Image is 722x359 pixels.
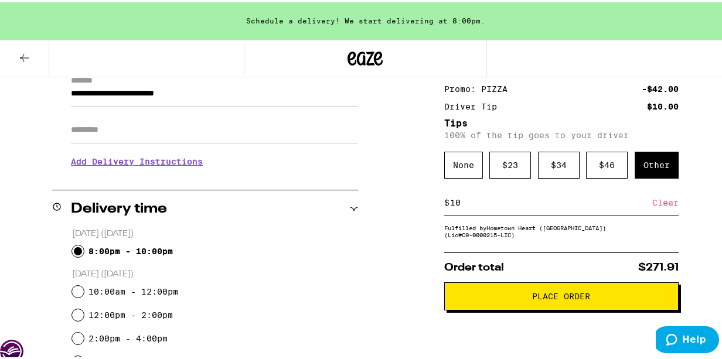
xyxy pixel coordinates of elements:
[71,200,167,214] h2: Delivery time
[489,149,531,176] div: $ 23
[444,128,679,138] p: 100% of the tip goes to your driver
[444,280,679,308] button: Place Order
[638,260,679,271] span: $271.91
[71,173,358,182] p: We'll contact you at [PHONE_NUMBER] when we arrive
[444,117,679,126] h5: Tips
[444,222,679,236] div: Fulfilled by Hometown Heart ([GEOGRAPHIC_DATA]) (Lic# C9-0000215-LIC )
[71,146,358,173] h3: Add Delivery Instructions
[88,285,178,294] label: 10:00am - 12:00pm
[652,187,679,213] div: Clear
[444,100,505,108] div: Driver Tip
[635,149,679,176] div: Other
[72,226,359,237] p: [DATE] ([DATE])
[88,331,168,341] label: 2:00pm - 4:00pm
[444,83,516,91] div: Promo: PIZZA
[656,324,719,353] iframe: Opens a widget where you can find more information
[449,195,652,206] input: 0
[538,149,580,176] div: $ 34
[444,149,483,176] div: None
[586,149,628,176] div: $ 46
[444,187,449,213] div: $
[72,266,359,278] p: [DATE] ([DATE])
[88,244,173,254] label: 8:00pm - 10:00pm
[642,83,679,91] div: -$42.00
[88,308,173,317] label: 12:00pm - 2:00pm
[647,100,679,108] div: $10.00
[444,260,504,271] span: Order total
[532,290,590,298] span: Place Order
